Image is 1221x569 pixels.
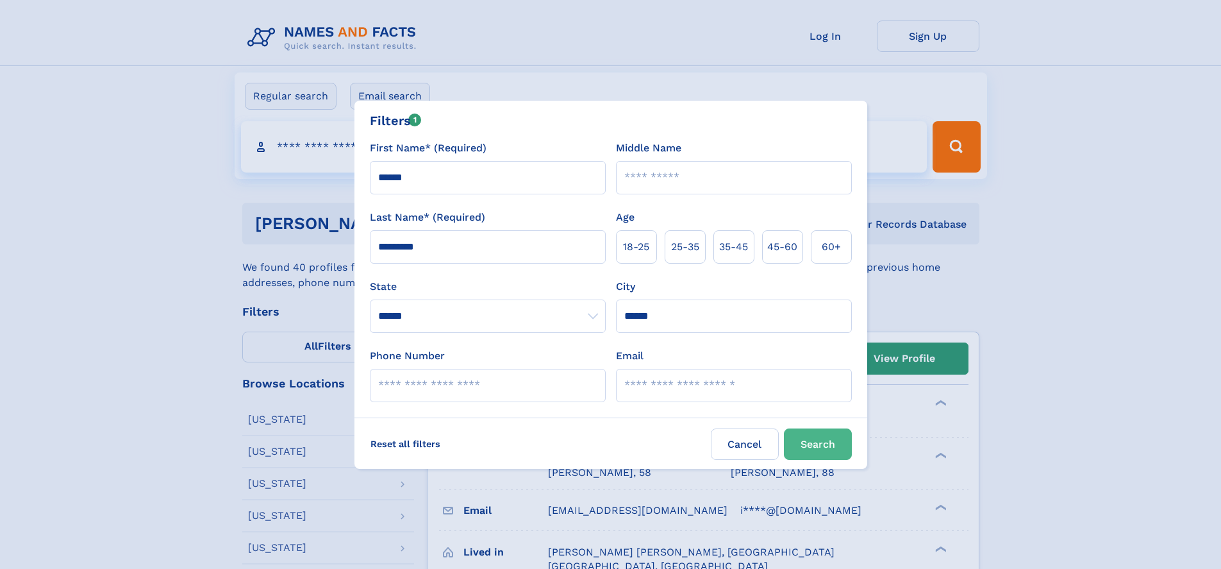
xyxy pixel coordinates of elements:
[616,279,635,294] label: City
[623,239,649,255] span: 18‑25
[767,239,797,255] span: 45‑60
[370,348,445,364] label: Phone Number
[370,279,606,294] label: State
[671,239,699,255] span: 25‑35
[719,239,748,255] span: 35‑45
[616,210,635,225] label: Age
[616,348,644,364] label: Email
[362,429,449,459] label: Reset all filters
[711,429,779,460] label: Cancel
[784,429,852,460] button: Search
[370,111,422,130] div: Filters
[370,140,486,156] label: First Name* (Required)
[616,140,681,156] label: Middle Name
[822,239,841,255] span: 60+
[370,210,485,225] label: Last Name* (Required)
